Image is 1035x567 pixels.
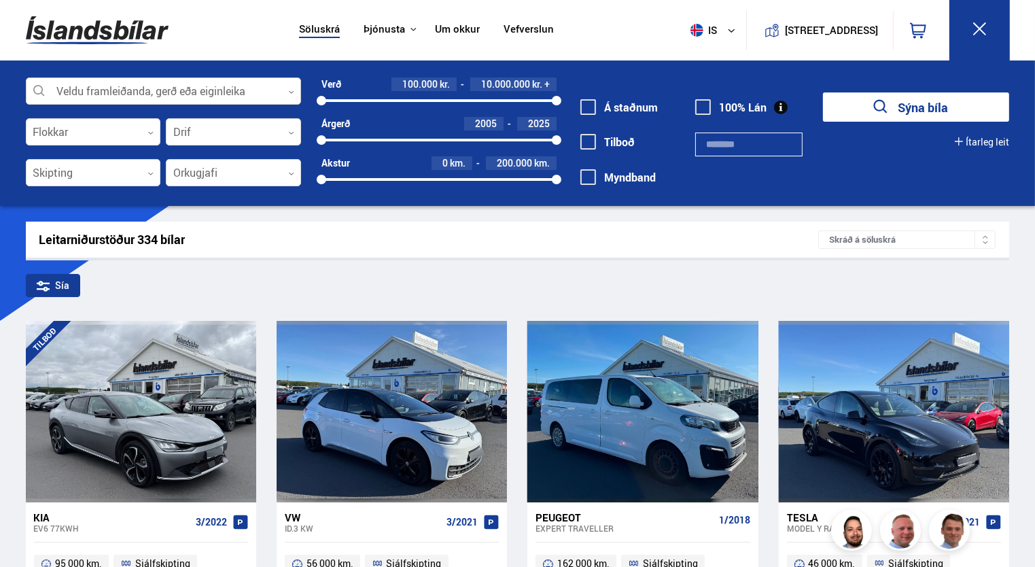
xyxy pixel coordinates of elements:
[34,523,190,533] div: EV6 77KWH
[450,158,466,169] span: km.
[823,92,1009,122] button: Sýna bíla
[685,24,719,37] span: is
[955,137,1009,148] button: Ítarleg leit
[833,512,874,553] img: nhp88E3Fdnt1Opn2.png
[685,10,746,50] button: is
[787,511,938,523] div: Tesla
[321,118,350,129] div: Árgerð
[39,233,819,247] div: Leitarniðurstöður 334 bílar
[580,171,656,184] label: Myndband
[754,11,885,50] a: [STREET_ADDRESS]
[497,156,532,169] span: 200.000
[790,24,873,36] button: [STREET_ADDRESS]
[931,512,972,553] img: FbJEzSuNWCJXmdc-.webp
[285,523,441,533] div: ID.3 KW
[532,79,542,90] span: kr.
[475,117,497,130] span: 2005
[481,78,530,90] span: 10.000.000
[321,79,341,90] div: Verð
[504,23,554,37] a: Vefverslun
[787,523,938,533] div: Model Y RANGE
[285,511,441,523] div: VW
[580,136,635,148] label: Tilboð
[435,23,480,37] a: Um okkur
[440,79,450,90] span: kr.
[34,511,190,523] div: Kia
[536,511,713,523] div: Peugeot
[544,79,550,90] span: +
[536,523,713,533] div: Expert TRAVELLER
[402,78,438,90] span: 100.000
[690,24,703,37] img: svg+xml;base64,PHN2ZyB4bWxucz0iaHR0cDovL3d3dy53My5vcmcvMjAwMC9zdmciIHdpZHRoPSI1MTIiIGhlaWdodD0iNT...
[719,515,750,526] span: 1/2018
[534,158,550,169] span: km.
[818,230,996,249] div: Skráð á söluskrá
[364,23,405,36] button: Þjónusta
[321,158,350,169] div: Akstur
[26,8,169,52] img: G0Ugv5HjCgRt.svg
[299,23,340,37] a: Söluskrá
[882,512,923,553] img: siFngHWaQ9KaOqBr.png
[446,517,478,528] span: 3/2021
[11,5,52,46] button: Opna LiveChat spjallviðmót
[695,101,767,114] label: 100% Lán
[442,156,448,169] span: 0
[196,517,227,528] span: 3/2022
[580,101,658,114] label: Á staðnum
[528,117,550,130] span: 2025
[26,274,80,297] div: Sía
